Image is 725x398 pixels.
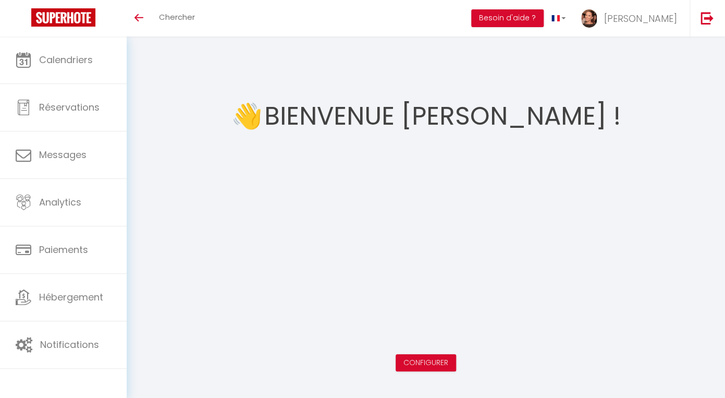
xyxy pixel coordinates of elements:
iframe: welcome-outil.mov [259,148,593,335]
span: Analytics [39,196,81,209]
span: Chercher [159,11,195,22]
span: Hébergement [39,291,103,304]
img: logout [701,11,714,25]
span: Messages [39,148,87,161]
span: Calendriers [39,53,93,66]
img: ... [581,9,597,28]
span: Réservations [39,101,100,114]
img: Super Booking [31,8,95,27]
button: Besoin d'aide ? [471,9,544,27]
span: [PERSON_NAME] [604,12,677,25]
span: Paiements [39,243,88,256]
h1: Bienvenue [PERSON_NAME] ! [264,85,621,148]
span: 👋 [231,97,263,136]
a: Configurer [403,357,448,368]
span: Notifications [40,338,99,351]
button: Configurer [396,354,456,372]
